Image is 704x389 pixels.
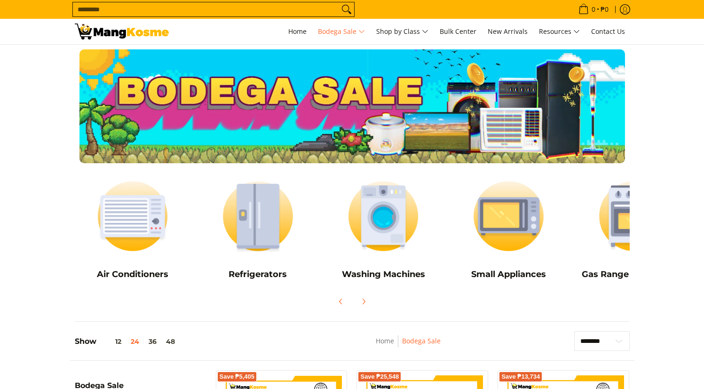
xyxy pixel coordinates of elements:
button: 36 [144,338,161,345]
a: Shop by Class [372,19,433,44]
button: Search [339,2,354,16]
a: Home [284,19,311,44]
nav: Main Menu [178,19,630,44]
a: Washing Machines Washing Machines [325,173,442,286]
span: ₱0 [599,6,610,13]
span: Bodega Sale [318,26,365,38]
span: 0 [590,6,597,13]
a: Small Appliances Small Appliances [451,173,567,286]
a: Cookers Gas Range and Cookers [576,173,692,286]
button: Next [353,291,374,312]
span: Bulk Center [440,27,476,36]
a: Air Conditioners Air Conditioners [75,173,191,286]
img: Air Conditioners [75,173,191,260]
h5: Air Conditioners [75,269,191,280]
a: Contact Us [586,19,630,44]
button: 12 [96,338,126,345]
a: New Arrivals [483,19,532,44]
img: Bodega Sale l Mang Kosme: Cost-Efficient &amp; Quality Home Appliances [75,24,169,40]
a: Bodega Sale [402,336,441,345]
a: Refrigerators Refrigerators [200,173,316,286]
img: Small Appliances [451,173,567,260]
img: Refrigerators [200,173,316,260]
a: Home [376,336,394,345]
span: Save ₱5,405 [220,374,255,380]
span: Contact Us [591,27,625,36]
span: • [576,4,611,15]
button: 24 [126,338,144,345]
a: Bodega Sale [313,19,370,44]
span: New Arrivals [488,27,528,36]
span: Save ₱13,734 [501,374,540,380]
a: Bulk Center [435,19,481,44]
button: 48 [161,338,180,345]
span: Save ₱25,548 [360,374,399,380]
span: Home [288,27,307,36]
h5: Small Appliances [451,269,567,280]
img: Washing Machines [325,173,442,260]
a: Resources [534,19,585,44]
h5: Refrigerators [200,269,316,280]
nav: Breadcrumbs [313,335,504,357]
span: Shop by Class [376,26,428,38]
span: Resources [539,26,580,38]
h5: Show [75,337,180,346]
img: Cookers [576,173,692,260]
h5: Gas Range and Cookers [576,269,692,280]
h5: Washing Machines [325,269,442,280]
button: Previous [331,291,351,312]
